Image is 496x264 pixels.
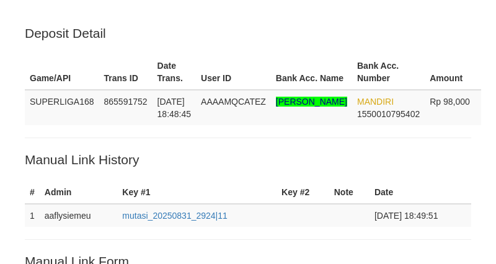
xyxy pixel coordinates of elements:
[25,24,471,42] p: Deposit Detail
[277,181,329,204] th: Key #2
[25,55,99,90] th: Game/API
[122,211,227,221] a: mutasi_20250831_2924|11
[157,97,192,119] span: [DATE] 18:48:45
[276,97,347,107] span: Nama rekening >18 huruf, harap diedit
[329,181,370,204] th: Note
[352,55,425,90] th: Bank Acc. Number
[117,181,277,204] th: Key #1
[25,181,40,204] th: #
[271,55,352,90] th: Bank Acc. Name
[370,204,471,227] td: [DATE] 18:49:51
[357,97,394,107] span: MANDIRI
[357,109,420,119] span: Copy 1550010795402 to clipboard
[430,97,470,107] span: Rp 98,000
[99,90,153,125] td: 865591752
[425,55,481,90] th: Amount
[25,204,40,227] td: 1
[153,55,197,90] th: Date Trans.
[370,181,471,204] th: Date
[25,151,471,169] p: Manual Link History
[25,90,99,125] td: SUPERLIGA168
[40,204,118,227] td: aaflysiemeu
[40,181,118,204] th: Admin
[201,97,266,107] span: AAAAMQCATEZ
[196,55,271,90] th: User ID
[99,55,153,90] th: Trans ID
